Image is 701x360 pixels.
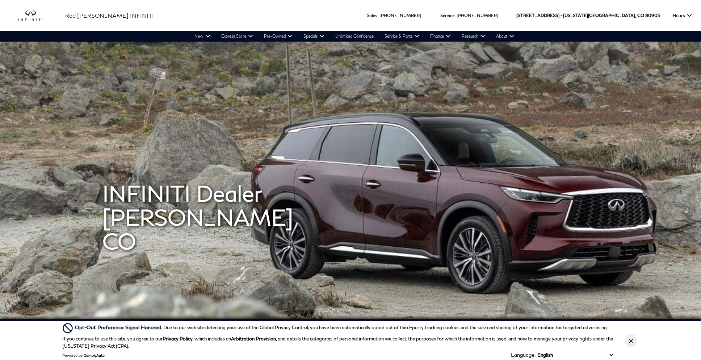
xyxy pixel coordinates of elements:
[440,13,454,18] span: Service
[75,324,163,330] span: Opt-Out Preference Signal Honored .
[65,12,154,19] span: Red [PERSON_NAME] INFINITI
[75,323,608,331] div: Due to our website detecting your use of the Global Privacy Control, you have been automatically ...
[425,31,456,42] a: Finance
[102,180,303,272] span: INFINITI Dealer [PERSON_NAME] CO
[189,31,216,42] a: New
[379,31,425,42] a: Service & Parts
[379,13,421,18] a: [PHONE_NUMBER]
[516,13,660,18] a: [STREET_ADDRESS] • [US_STATE][GEOGRAPHIC_DATA], CO 80905
[457,13,498,18] a: [PHONE_NUMBER]
[84,353,105,357] a: ComplyAuto
[454,13,456,18] span: :
[536,351,614,359] select: Language Select
[231,336,276,342] strong: Arbitration Provision
[491,31,520,42] a: About
[298,31,330,42] a: Specials
[330,31,379,42] a: Unlimited Confidence
[18,10,54,21] img: INFINITI
[189,31,520,42] nav: Main Navigation
[456,31,491,42] a: Research
[511,352,536,357] div: Language:
[62,336,613,349] p: If you continue to use this site, you agree to our , which includes an , and details the categori...
[625,334,637,347] button: Close Button
[62,353,105,357] div: Powered by
[216,31,259,42] a: Express Store
[163,336,193,342] a: Privacy Policy
[18,10,54,21] a: infiniti
[377,13,378,18] span: :
[65,11,154,20] a: Red [PERSON_NAME] INFINITI
[259,31,298,42] a: Pre-Owned
[367,13,377,18] span: Sales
